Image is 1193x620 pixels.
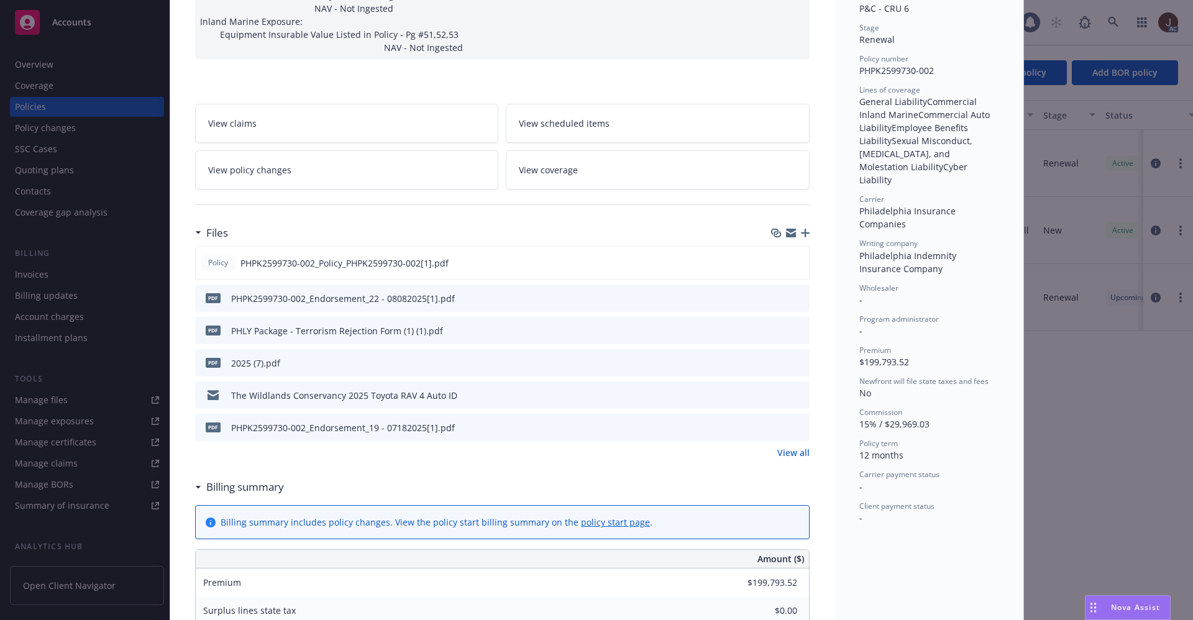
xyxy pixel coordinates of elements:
button: preview file [793,324,805,337]
span: Policy term [859,438,898,449]
span: No [859,387,871,399]
span: Policy number [859,53,908,64]
span: 15% / $29,969.03 [859,418,930,430]
span: Cyber Liability [859,161,970,186]
span: Premium [203,577,241,588]
span: pdf [206,326,221,335]
button: download file [774,292,784,305]
span: Commercial Auto Liability [859,109,992,134]
div: Files [195,225,228,241]
span: Newfront will file state taxes and fees [859,376,989,386]
span: Premium [859,345,891,355]
span: Philadelphia Insurance Companies [859,205,958,230]
span: View policy changes [208,163,291,176]
span: Carrier [859,194,884,204]
span: pdf [206,422,221,432]
button: download file [774,389,784,402]
span: - [859,325,862,337]
span: General Liability [859,96,927,107]
span: PHPK2599730-002_Policy_PHPK2599730-002[1].pdf [240,257,449,270]
div: PHPK2599730-002_Endorsement_19 - 07182025[1].pdf [231,421,455,434]
div: Drag to move [1086,596,1101,619]
span: pdf [206,293,221,303]
button: preview file [793,421,805,434]
div: PHLY Package - Terrorism Rejection Form (1) (1).pdf [231,324,443,337]
span: $199,793.52 [859,356,909,368]
span: Commercial Inland Marine [859,96,979,121]
span: 12 months [859,449,903,461]
div: Billing summary [195,479,284,495]
h3: Billing summary [206,479,284,495]
span: - [859,512,862,524]
div: Billing summary includes policy changes. View the policy start billing summary on the . [221,516,652,529]
span: Sexual Misconduct, [MEDICAL_DATA], and Molestation Liability [859,135,975,173]
span: Nova Assist [1111,602,1160,613]
span: View scheduled items [519,117,610,130]
span: Employee Benefits Liability [859,122,971,147]
button: preview file [793,257,804,270]
span: View coverage [519,163,578,176]
a: View claims [195,104,499,143]
button: preview file [793,292,805,305]
span: Carrier payment status [859,469,939,480]
a: policy start page [581,516,650,528]
span: PHPK2599730-002 [859,65,934,76]
span: Client payment status [859,501,935,511]
span: Renewal [859,34,895,45]
span: Wholesaler [859,283,898,293]
span: P&C - CRU 6 [859,2,909,14]
div: 2025 (7).pdf [231,357,280,370]
span: - [859,294,862,306]
div: PHPK2599730-002_Endorsement_22 - 08082025[1].pdf [231,292,455,305]
span: Amount ($) [757,552,804,565]
h3: Files [206,225,228,241]
input: 0.00 [724,573,805,592]
button: Nova Assist [1085,595,1171,620]
input: 0.00 [724,601,805,620]
button: download file [774,324,784,337]
a: View scheduled items [506,104,810,143]
span: Philadelphia Indemnity Insurance Company [859,250,959,275]
button: download file [774,357,784,370]
span: pdf [206,358,221,367]
span: View claims [208,117,257,130]
span: Writing company [859,238,918,248]
button: download file [773,257,783,270]
a: View all [777,446,810,459]
a: View policy changes [195,150,499,189]
span: - [859,481,862,493]
span: Commission [859,407,902,417]
span: Policy [206,257,231,268]
button: download file [774,421,784,434]
span: Lines of coverage [859,84,920,95]
button: preview file [793,357,805,370]
span: Surplus lines state tax [203,604,296,616]
div: The Wildlands Conservancy 2025 Toyota RAV 4 Auto ID [231,389,457,402]
span: Stage [859,22,879,33]
button: preview file [793,389,805,402]
a: View coverage [506,150,810,189]
span: Program administrator [859,314,939,324]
